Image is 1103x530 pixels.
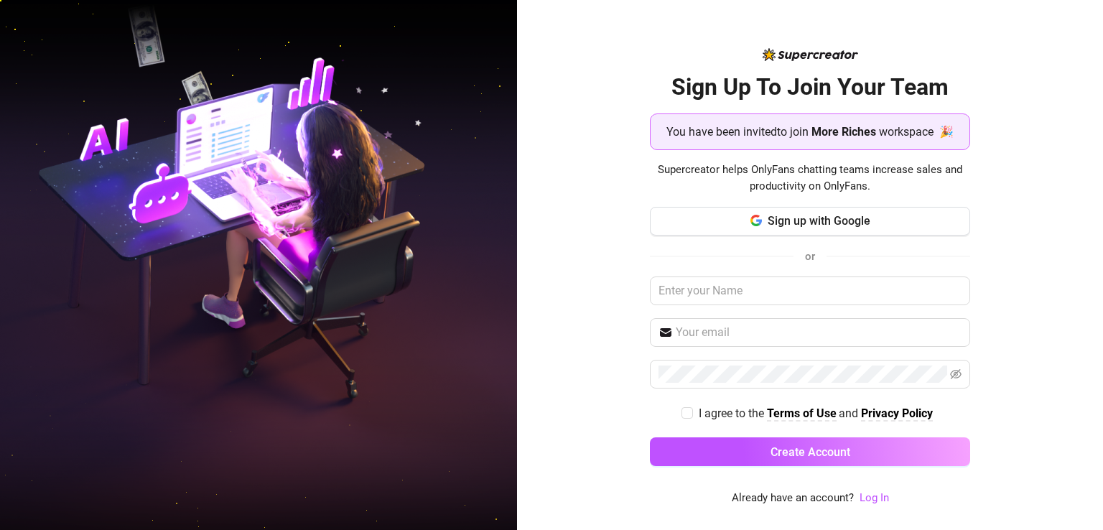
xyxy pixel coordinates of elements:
span: Create Account [771,445,850,459]
img: logo-BBDzfeDw.svg [763,48,858,61]
button: Create Account [650,437,970,466]
span: and [839,406,861,420]
a: Log In [860,491,889,504]
input: Enter your Name [650,276,970,305]
span: Sign up with Google [768,214,870,228]
strong: Terms of Use [767,406,837,420]
strong: Privacy Policy [861,406,933,420]
button: Sign up with Google [650,207,970,236]
span: workspace 🎉 [879,123,954,141]
a: Log In [860,490,889,507]
span: eye-invisible [950,368,962,380]
a: Privacy Policy [861,406,933,422]
strong: More Riches [811,125,876,139]
span: Already have an account? [732,490,854,507]
h2: Sign Up To Join Your Team [650,73,970,102]
a: Terms of Use [767,406,837,422]
input: Your email [676,324,962,341]
span: I agree to the [699,406,767,420]
span: You have been invited to join [666,123,809,141]
span: or [805,250,815,263]
span: Supercreator helps OnlyFans chatting teams increase sales and productivity on OnlyFans. [650,162,970,195]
